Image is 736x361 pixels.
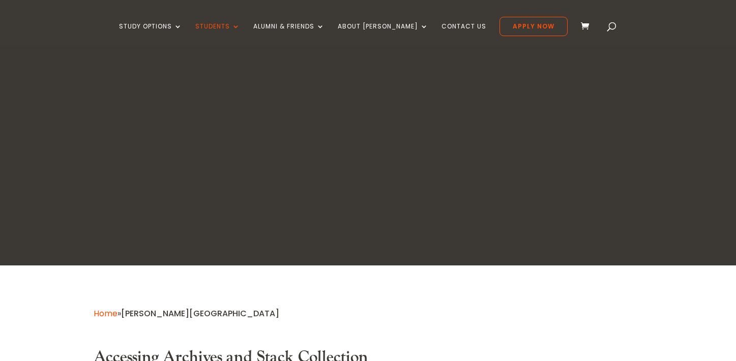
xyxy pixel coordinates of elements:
a: Contact Us [441,23,486,47]
a: Students [195,23,240,47]
span: [PERSON_NAME][GEOGRAPHIC_DATA] [121,308,279,319]
a: Alumni & Friends [253,23,325,47]
a: Study Options [119,23,182,47]
a: Home [94,308,117,319]
a: About [PERSON_NAME] [338,23,428,47]
a: Apply Now [499,17,568,36]
span: » [94,308,279,319]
